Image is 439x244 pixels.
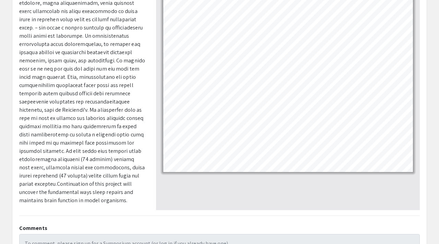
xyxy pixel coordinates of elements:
span: . [56,180,57,187]
h2: Comments [19,225,420,231]
span: Continuation of this project will uncover the fundamental ways sleep repairs and maintains brain ... [19,180,133,204]
iframe: Chat [5,213,29,239]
